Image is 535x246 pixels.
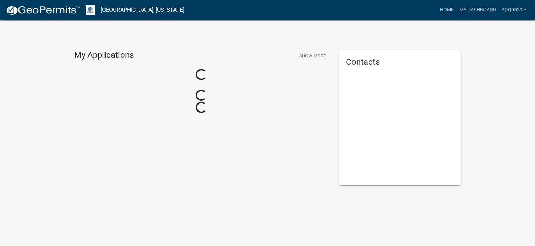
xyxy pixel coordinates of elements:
a: My Dashboard [457,3,499,17]
h5: Contacts [346,57,454,67]
img: Otter Tail County, Minnesota [86,5,95,15]
button: Show More [296,50,328,62]
a: [GEOGRAPHIC_DATA], [US_STATE] [101,4,184,16]
a: adq0529 [499,3,529,17]
h4: My Applications [74,50,134,61]
a: Home [437,3,457,17]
